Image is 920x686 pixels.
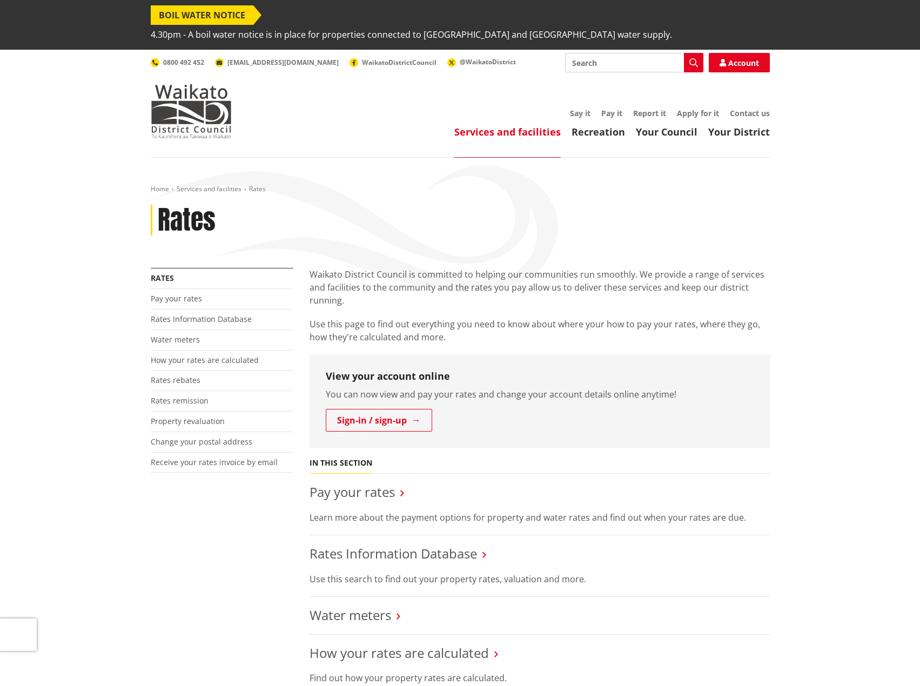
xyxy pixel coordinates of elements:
[151,436,252,447] a: Change your postal address
[310,268,770,307] p: Waikato District Council is committed to helping our communities run smoothly. We provide a range...
[177,184,241,193] a: Services and facilities
[601,108,622,118] a: Pay it
[151,58,204,67] a: 0800 492 452
[454,125,561,138] a: Services and facilities
[310,483,395,501] a: Pay your rates
[215,58,339,67] a: [EMAIL_ADDRESS][DOMAIN_NAME]
[350,58,437,67] a: WaikatoDistrictCouncil
[310,318,770,344] p: Use this page to find out everything you need to know about where your how to pay your rates, whe...
[570,108,590,118] a: Say it
[326,409,432,432] a: Sign-in / sign-up
[151,185,770,194] nav: breadcrumb
[151,84,232,138] img: Waikato District Council - Te Kaunihera aa Takiwaa o Waikato
[636,125,697,138] a: Your Council
[730,108,770,118] a: Contact us
[151,184,169,193] a: Home
[227,58,339,67] span: [EMAIL_ADDRESS][DOMAIN_NAME]
[633,108,666,118] a: Report it
[151,5,253,25] span: BOIL WATER NOTICE
[362,58,437,67] span: WaikatoDistrictCouncil
[572,125,625,138] a: Recreation
[310,573,770,586] p: Use this search to find out your property rates, valuation and more.
[151,375,200,385] a: Rates rebates
[460,57,516,66] span: @WaikatoDistrict
[249,184,266,193] span: Rates
[151,293,202,304] a: Pay your rates
[310,671,770,684] p: Find out how your property rates are calculated.
[677,108,719,118] a: Apply for it
[163,58,204,67] span: 0800 492 452
[310,511,770,524] p: Learn more about the payment options for property and water rates and find out when your rates ar...
[158,205,216,236] h1: Rates
[326,388,754,401] p: You can now view and pay your rates and change your account details online anytime!
[565,53,703,72] input: Search input
[151,314,252,324] a: Rates Information Database
[151,273,174,283] a: Rates
[310,606,391,624] a: Water meters
[708,125,770,138] a: Your District
[151,416,225,426] a: Property revaluation
[151,334,200,345] a: Water meters
[151,25,672,44] span: 4.30pm - A boil water notice is in place for properties connected to [GEOGRAPHIC_DATA] and [GEOGR...
[310,544,477,562] a: Rates Information Database
[151,355,259,365] a: How your rates are calculated
[310,459,372,468] h5: In this section
[326,371,754,382] h3: View your account online
[151,457,278,467] a: Receive your rates invoice by email
[310,644,489,662] a: How your rates are calculated
[709,53,770,72] a: Account
[447,57,516,66] a: @WaikatoDistrict
[151,395,209,406] a: Rates remission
